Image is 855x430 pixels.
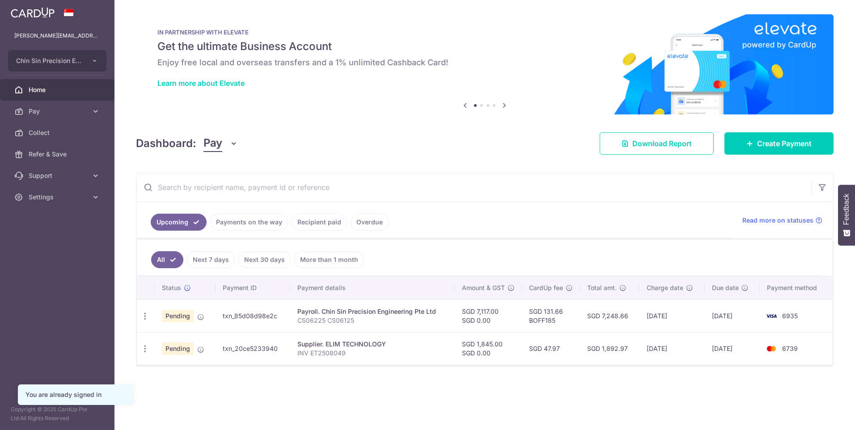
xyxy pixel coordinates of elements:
span: Pending [162,342,194,355]
a: Recipient paid [292,214,347,231]
a: Next 30 days [238,251,291,268]
span: CardUp fee [529,283,563,292]
span: 6935 [782,312,798,320]
a: Next 7 days [187,251,235,268]
input: Search by recipient name, payment id or reference [136,173,812,202]
span: Pay [203,135,222,152]
span: Total amt. [587,283,617,292]
td: [DATE] [705,299,760,332]
a: Upcoming [151,214,207,231]
td: [DATE] [639,299,705,332]
button: Feedback - Show survey [838,185,855,245]
a: More than 1 month [294,251,364,268]
img: Renovation banner [136,14,834,114]
span: Read more on statuses [742,216,813,225]
td: SGD 1,892.97 [580,332,639,365]
td: [DATE] [705,332,760,365]
p: CS06225 CS06125 [297,316,448,325]
span: Settings [29,193,88,202]
div: Payroll. Chin Sin Precision Engineering Pte Ltd [297,307,448,316]
th: Payment method [760,276,833,299]
p: INV ET2508049 [297,349,448,358]
a: Learn more about Elevate [157,79,245,88]
h6: Enjoy free local and overseas transfers and a 1% unlimited Cashback Card! [157,57,812,68]
p: [PERSON_NAME][EMAIL_ADDRESS][DOMAIN_NAME] [14,31,100,40]
th: Payment ID [216,276,290,299]
td: SGD 47.97 [522,332,580,365]
p: IN PARTNERSHIP WITH ELEVATE [157,29,812,36]
span: Feedback [842,194,851,225]
span: Amount & GST [462,283,505,292]
span: Collect [29,128,88,137]
a: Download Report [600,132,714,155]
img: Bank Card [762,311,780,321]
span: Refer & Save [29,150,88,159]
span: Charge date [647,283,683,292]
h4: Dashboard: [136,135,196,152]
span: Home [29,85,88,94]
td: SGD 7,117.00 SGD 0.00 [455,299,522,332]
a: All [151,251,183,268]
div: You are already signed in [25,390,125,399]
iframe: Opens a widget where you can find more information [798,403,846,426]
a: Create Payment [724,132,834,155]
button: Chin Sin Precision Engineering Pte Ltd [8,50,106,72]
button: Pay [203,135,238,152]
span: 6739 [782,345,798,352]
span: Due date [712,283,739,292]
span: Pay [29,107,88,116]
a: Overdue [351,214,389,231]
th: Payment details [290,276,455,299]
td: [DATE] [639,332,705,365]
span: Support [29,171,88,180]
div: Supplier. ELIM TECHNOLOGY [297,340,448,349]
a: Read more on statuses [742,216,822,225]
a: Payments on the way [210,214,288,231]
td: SGD 131.66 BOFF185 [522,299,580,332]
h5: Get the ultimate Business Account [157,39,812,54]
td: txn_20ce5233940 [216,332,290,365]
td: SGD 7,248.66 [580,299,639,332]
td: SGD 1,845.00 SGD 0.00 [455,332,522,365]
span: Download Report [632,138,692,149]
span: Pending [162,310,194,322]
span: Status [162,283,181,292]
span: Chin Sin Precision Engineering Pte Ltd [16,56,82,65]
img: Bank Card [762,343,780,354]
span: Create Payment [757,138,812,149]
td: txn_85d08d98e2c [216,299,290,332]
img: CardUp [11,7,55,18]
